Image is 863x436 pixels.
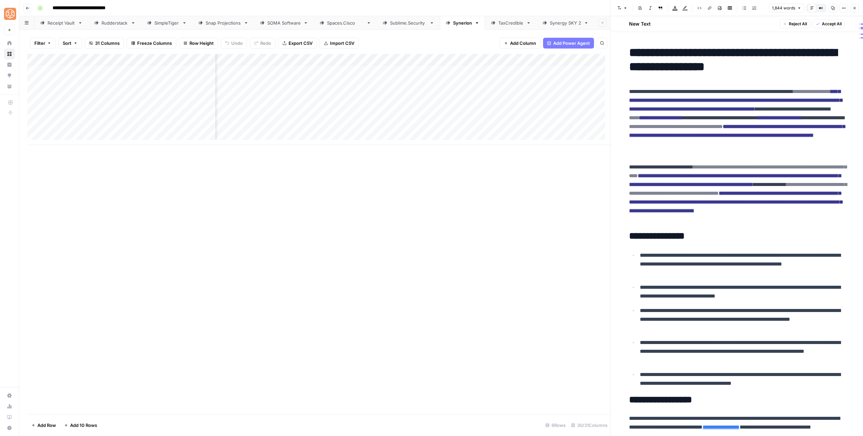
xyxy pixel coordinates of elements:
[320,38,359,49] button: Import CSV
[37,422,56,429] span: Add Row
[4,5,15,22] button: Workspace: SimpleTiger
[267,20,301,26] div: SOMA Software
[4,59,15,70] a: Insights
[192,16,254,30] a: Snap Projections
[179,38,218,49] button: Row Height
[550,20,581,26] div: Synergy SKY 2
[772,5,795,11] span: 1,844 words
[4,423,15,433] button: Help + Support
[88,16,141,30] a: Rudderstack
[769,4,804,12] button: 1,844 words
[34,16,88,30] a: Receipt Vault
[813,20,845,28] button: Accept All
[137,40,172,46] span: Freeze Columns
[498,20,524,26] div: TaxCredible
[537,16,594,30] a: Synergy SKY 2
[127,38,176,49] button: Freeze Columns
[58,38,82,49] button: Sort
[154,20,179,26] div: SimpleTiger
[453,20,472,26] div: Synerion
[568,420,610,431] div: 30/31 Columns
[27,420,60,431] button: Add Row
[30,38,56,49] button: Filter
[510,40,536,46] span: Add Column
[4,81,15,92] a: Your Data
[95,40,120,46] span: 31 Columns
[4,8,16,20] img: SimpleTiger Logo
[4,412,15,423] a: Learning Hub
[500,38,540,49] button: Add Column
[314,16,377,30] a: [DOMAIN_NAME]
[327,20,364,26] div: [DOMAIN_NAME]
[231,40,243,46] span: Undo
[189,40,214,46] span: Row Height
[250,38,275,49] button: Redo
[141,16,192,30] a: SimpleTiger
[60,420,101,431] button: Add 10 Rows
[63,40,71,46] span: Sort
[4,401,15,412] a: Usage
[101,20,128,26] div: Rudderstack
[789,21,807,27] span: Reject All
[440,16,485,30] a: Synerion
[330,40,354,46] span: Import CSV
[543,38,594,49] button: Add Power Agent
[543,420,568,431] div: 6 Rows
[390,20,427,26] div: [DOMAIN_NAME]
[254,16,314,30] a: SOMA Software
[629,21,651,27] h2: New Text
[4,390,15,401] a: Settings
[4,49,15,59] a: Browse
[377,16,440,30] a: [DOMAIN_NAME]
[206,20,241,26] div: Snap Projections
[221,38,247,49] button: Undo
[85,38,124,49] button: 31 Columns
[278,38,317,49] button: Export CSV
[4,70,15,81] a: Opportunities
[485,16,537,30] a: TaxCredible
[822,21,842,27] span: Accept All
[553,40,590,46] span: Add Power Agent
[70,422,97,429] span: Add 10 Rows
[48,20,75,26] div: Receipt Vault
[260,40,271,46] span: Redo
[780,20,810,28] button: Reject All
[4,38,15,49] a: Home
[34,40,45,46] span: Filter
[289,40,313,46] span: Export CSV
